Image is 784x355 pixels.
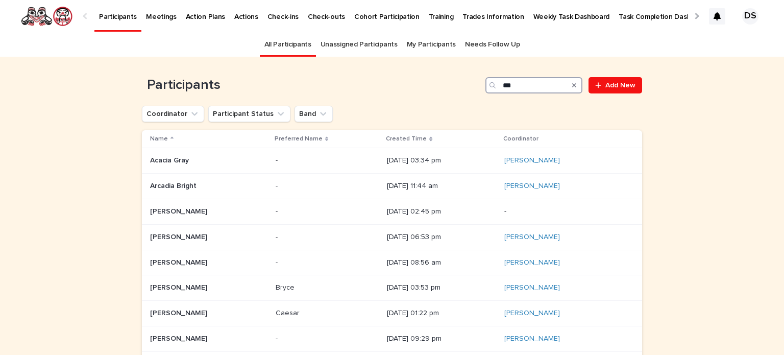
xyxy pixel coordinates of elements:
[142,224,642,250] tr: [PERSON_NAME][PERSON_NAME] -- [DATE] 06:53 pm[PERSON_NAME]
[142,301,642,326] tr: [PERSON_NAME][PERSON_NAME] CaesarCaesar [DATE] 01:22 pm[PERSON_NAME]
[387,335,496,343] p: [DATE] 09:29 pm
[150,333,209,343] p: [PERSON_NAME]
[504,283,560,292] a: [PERSON_NAME]
[142,250,642,275] tr: [PERSON_NAME][PERSON_NAME] -- [DATE] 08:56 am[PERSON_NAME]
[504,335,560,343] a: [PERSON_NAME]
[142,77,481,93] h1: Participants
[387,156,496,165] p: [DATE] 03:34 pm
[589,77,642,93] a: Add New
[150,133,168,145] p: Name
[387,309,496,318] p: [DATE] 01:22 pm
[150,307,209,318] p: [PERSON_NAME]
[150,154,191,165] p: Acacia Gray
[142,199,642,224] tr: [PERSON_NAME][PERSON_NAME] -- [DATE] 02:45 pm-
[142,326,642,351] tr: [PERSON_NAME][PERSON_NAME] -- [DATE] 09:29 pm[PERSON_NAME]
[485,77,582,93] input: Search
[407,33,456,57] a: My Participants
[605,82,635,89] span: Add New
[275,133,323,145] p: Preferred Name
[276,154,280,165] p: -
[142,106,204,122] button: Coordinator
[150,231,209,242] p: [PERSON_NAME]
[295,106,333,122] button: Band
[150,281,209,292] p: [PERSON_NAME]
[142,275,642,301] tr: [PERSON_NAME][PERSON_NAME] BryceBryce [DATE] 03:53 pm[PERSON_NAME]
[504,207,626,216] p: -
[503,133,538,145] p: Coordinator
[387,258,496,267] p: [DATE] 08:56 am
[276,205,280,216] p: -
[276,256,280,267] p: -
[504,156,560,165] a: [PERSON_NAME]
[387,207,496,216] p: [DATE] 02:45 pm
[386,133,427,145] p: Created Time
[276,180,280,191] p: -
[276,281,297,292] p: Bryce
[387,182,496,191] p: [DATE] 11:44 am
[264,33,311,57] a: All Participants
[150,256,209,267] p: [PERSON_NAME]
[387,233,496,242] p: [DATE] 06:53 pm
[742,8,758,25] div: DS
[142,174,642,199] tr: Arcadia BrightArcadia Bright -- [DATE] 11:44 am[PERSON_NAME]
[387,283,496,292] p: [DATE] 03:53 pm
[150,180,199,191] p: Arcadia Bright
[504,309,560,318] a: [PERSON_NAME]
[321,33,398,57] a: Unassigned Participants
[504,258,560,267] a: [PERSON_NAME]
[142,148,642,174] tr: Acacia GrayAcacia Gray -- [DATE] 03:34 pm[PERSON_NAME]
[150,205,209,216] p: [PERSON_NAME]
[504,182,560,191] a: [PERSON_NAME]
[276,307,302,318] p: Caesar
[20,6,73,27] img: rNyI97lYS1uoOg9yXW8k
[276,333,280,343] p: -
[465,33,520,57] a: Needs Follow Up
[276,231,280,242] p: -
[208,106,290,122] button: Participant Status
[504,233,560,242] a: [PERSON_NAME]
